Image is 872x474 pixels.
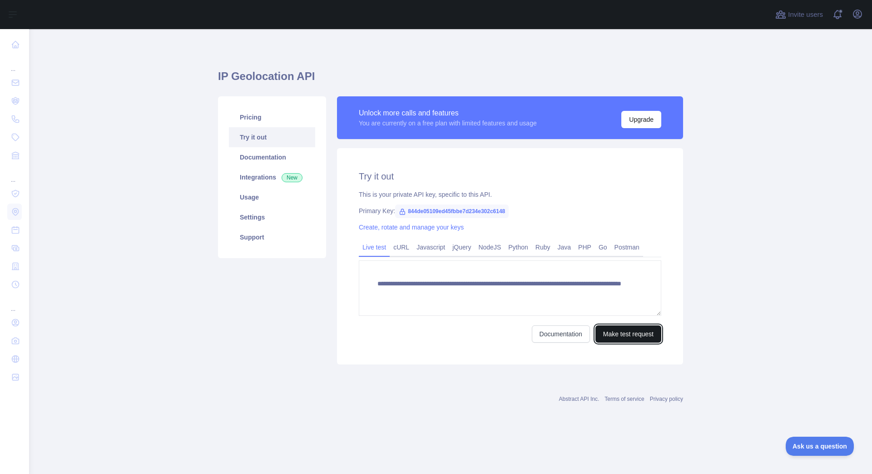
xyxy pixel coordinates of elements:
[359,206,661,215] div: Primary Key:
[475,240,505,254] a: NodeJS
[554,240,575,254] a: Java
[621,111,661,128] button: Upgrade
[359,119,537,128] div: You are currently on a free plan with limited features and usage
[449,240,475,254] a: jQuery
[359,170,661,183] h2: Try it out
[575,240,595,254] a: PHP
[218,69,683,91] h1: IP Geolocation API
[611,240,643,254] a: Postman
[229,207,315,227] a: Settings
[788,10,823,20] span: Invite users
[505,240,532,254] a: Python
[395,205,509,218] span: 844de05109ed45fbbe7d234e302c6148
[359,224,464,231] a: Create, rotate and manage your keys
[229,127,315,147] a: Try it out
[359,190,661,199] div: This is your private API key, specific to this API.
[650,396,683,402] a: Privacy policy
[604,396,644,402] a: Terms of service
[595,240,611,254] a: Go
[7,55,22,73] div: ...
[229,107,315,127] a: Pricing
[559,396,599,402] a: Abstract API Inc.
[786,437,854,456] iframe: Toggle Customer Support
[773,7,825,22] button: Invite users
[390,240,413,254] a: cURL
[532,325,590,343] a: Documentation
[229,227,315,247] a: Support
[359,240,390,254] a: Live test
[282,173,302,182] span: New
[229,167,315,187] a: Integrations New
[7,165,22,184] div: ...
[359,108,537,119] div: Unlock more calls and features
[7,294,22,313] div: ...
[595,325,661,343] button: Make test request
[229,187,315,207] a: Usage
[229,147,315,167] a: Documentation
[532,240,554,254] a: Ruby
[413,240,449,254] a: Javascript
